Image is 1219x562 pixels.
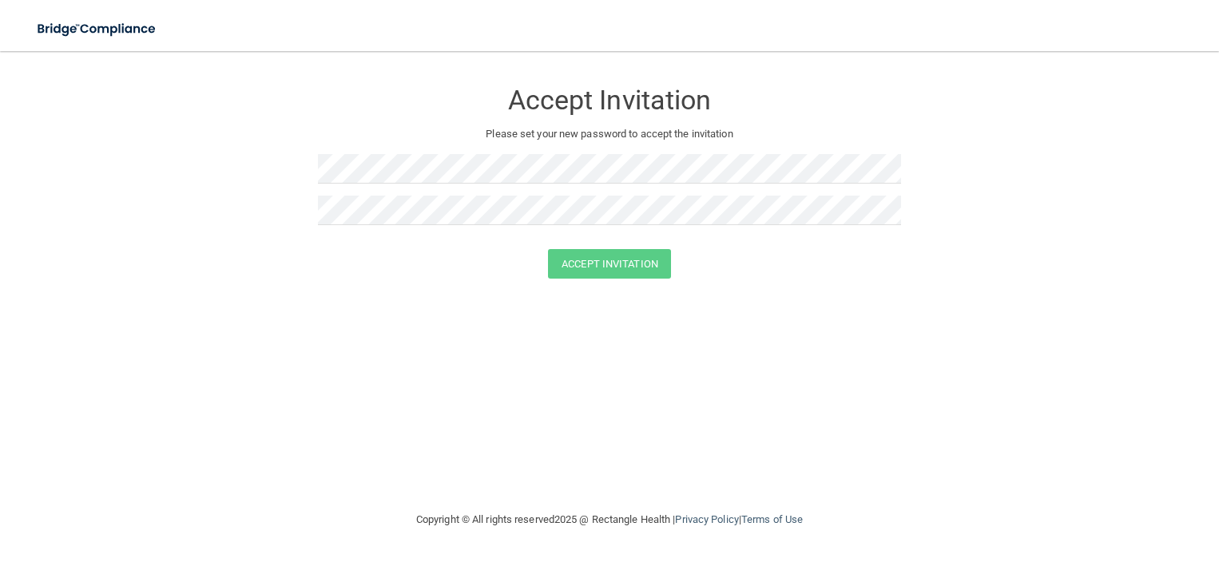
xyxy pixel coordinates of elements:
[318,494,901,545] div: Copyright © All rights reserved 2025 @ Rectangle Health | |
[330,125,889,144] p: Please set your new password to accept the invitation
[318,85,901,115] h3: Accept Invitation
[548,249,671,279] button: Accept Invitation
[675,513,738,525] a: Privacy Policy
[24,13,171,46] img: bridge_compliance_login_screen.278c3ca4.svg
[741,513,803,525] a: Terms of Use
